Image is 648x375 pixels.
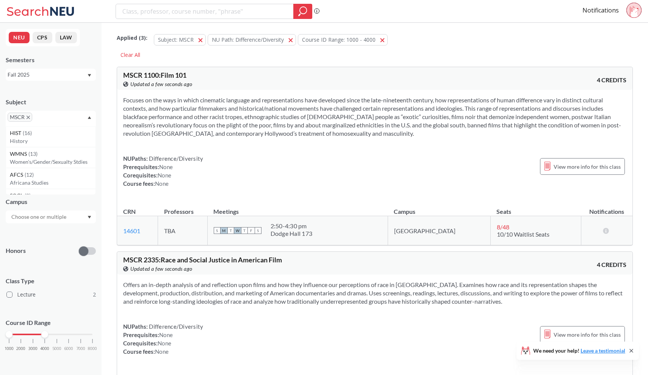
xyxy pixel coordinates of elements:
[6,277,96,285] span: Class Type
[234,227,241,234] span: W
[302,36,376,43] span: Course ID Range: 1000 - 4000
[490,200,581,216] th: Seats
[5,347,14,351] span: 1000
[255,227,261,234] span: S
[554,162,621,171] span: View more info for this class
[207,200,388,216] th: Meetings
[582,6,619,14] a: Notifications
[76,347,85,351] span: 7000
[298,6,307,17] svg: magnifying glass
[10,129,23,137] span: HIST
[497,231,549,238] span: 10/10 Waitlist Seats
[88,116,91,119] svg: Dropdown arrow
[6,69,96,81] div: Fall 2025Dropdown arrow
[227,227,234,234] span: T
[33,32,52,43] button: CPS
[123,227,140,234] a: 14601
[214,227,221,234] span: S
[25,171,34,178] span: ( 12 )
[6,56,96,64] div: Semesters
[154,34,206,46] button: Subject: MSCR
[271,230,313,237] div: Dodge Hall 173
[597,260,626,269] span: 4 CREDITS
[122,5,288,18] input: Class, professor, course number, "phrase"
[10,158,95,166] p: Women's/Gender/Sexualty Stdies
[159,163,173,170] span: None
[123,154,203,188] div: NUPaths: Prerequisites: Corequisites: Course fees:
[6,246,26,255] p: Honors
[158,200,208,216] th: Professors
[25,192,31,199] span: ( 8 )
[6,290,96,300] label: Lecture
[55,32,77,43] button: LAW
[130,265,193,273] span: Updated a few seconds ago
[40,347,49,351] span: 4000
[8,71,87,79] div: Fall 2025
[117,49,144,61] div: Clear All
[155,180,169,187] span: None
[9,32,30,43] button: NEU
[93,290,96,299] span: 2
[581,200,632,216] th: Notifications
[533,348,625,353] span: We need your help!
[158,172,171,179] span: None
[293,4,312,19] div: magnifying glass
[10,191,25,200] span: SOCL
[158,36,194,43] span: Subject: MSCR
[123,71,186,79] span: MSCR 1100 : Film 101
[23,130,32,136] span: ( 16 )
[298,34,388,46] button: Course ID Range: 1000 - 4000
[123,207,136,216] div: CRN
[8,113,32,122] span: MSCRX to remove pill
[497,223,509,231] span: 8 / 48
[208,34,296,46] button: NU Path: Difference/Diversity
[130,80,193,88] span: Updated a few seconds ago
[6,111,96,126] div: MSCRX to remove pillDropdown arrowHIST(16)HistoryWMNS(13)Women's/Gender/Sexualty StdiesAFCS(12)Af...
[271,222,313,230] div: 2:50 - 4:30 pm
[8,212,71,221] input: Choose one or multiple
[123,256,282,264] span: MSCR 2335 : Race and Social Justice in American Film
[88,216,91,219] svg: Dropdown arrow
[10,150,28,158] span: WMNS
[117,34,147,42] span: Applied ( 3 ):
[28,347,38,351] span: 3000
[148,155,203,162] span: Difference/Diversity
[123,281,626,306] section: Offers an in-depth analysis of and reflection upon films and how they influence our perceptions o...
[148,323,203,330] span: Difference/Diversity
[6,210,96,223] div: Dropdown arrow
[388,216,490,245] td: [GEOGRAPHIC_DATA]
[581,347,625,354] a: Leave a testimonial
[10,171,25,179] span: AFCS
[10,179,95,187] p: Africana Studies
[10,137,95,145] p: History
[6,198,96,206] div: Campus
[27,116,30,119] svg: X to remove pill
[212,36,284,43] span: NU Path: Difference/Diversity
[16,347,25,351] span: 2000
[241,227,248,234] span: T
[88,347,97,351] span: 8000
[597,76,626,84] span: 4 CREDITS
[6,319,96,327] p: Course ID Range
[123,96,626,138] section: Focuses on the ways in which cinematic language and representations have developed since the late...
[248,227,255,234] span: F
[64,347,73,351] span: 6000
[554,330,621,339] span: View more info for this class
[6,98,96,106] div: Subject
[52,347,61,351] span: 5000
[158,216,208,245] td: TBA
[155,348,169,355] span: None
[88,74,91,77] svg: Dropdown arrow
[28,151,38,157] span: ( 13 )
[221,227,227,234] span: M
[123,322,203,356] div: NUPaths: Prerequisites: Corequisites: Course fees:
[388,200,490,216] th: Campus
[158,340,171,347] span: None
[159,331,173,338] span: None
